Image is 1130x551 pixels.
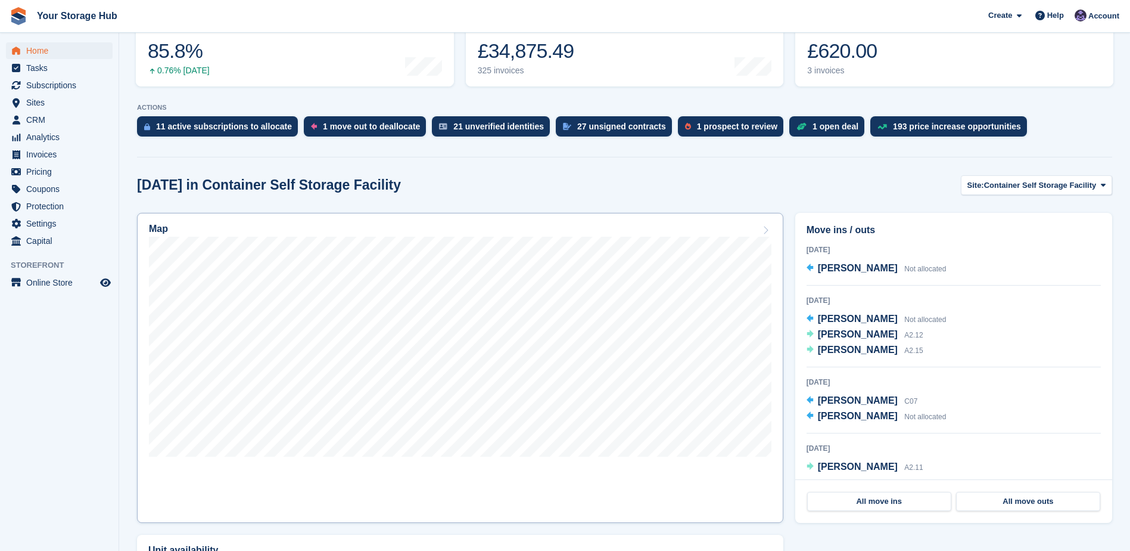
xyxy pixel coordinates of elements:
[6,233,113,249] a: menu
[904,331,923,339] span: A2.12
[6,94,113,111] a: menu
[984,179,1097,191] span: Container Self Storage Facility
[26,274,98,291] span: Online Store
[148,39,210,63] div: 85.8%
[156,122,292,131] div: 11 active subscriptions to allocate
[6,112,113,128] a: menu
[26,112,98,128] span: CRM
[1047,10,1064,21] span: Help
[26,163,98,180] span: Pricing
[6,129,113,146] a: menu
[26,198,98,215] span: Protection
[678,116,789,143] a: 1 prospect to review
[556,116,678,143] a: 27 unsigned contracts
[807,39,889,63] div: £620.00
[26,42,98,59] span: Home
[311,123,317,130] img: move_outs_to_deallocate_icon-f764333ba52eb49d3ac5e1228854f67142a1ed5810a6f6cc68b1a99e826820c5.svg
[26,215,98,232] span: Settings
[6,146,113,163] a: menu
[807,343,923,358] a: [PERSON_NAME] A2.15
[137,177,401,193] h2: [DATE] in Container Self Storage Facility
[144,123,150,131] img: active_subscription_to_allocate_icon-d502201f5373d7db506a760aba3b589e785aa758c864c3986d89f69b8ff3...
[1088,10,1119,22] span: Account
[813,122,858,131] div: 1 open deal
[697,122,777,131] div: 1 prospect to review
[6,198,113,215] a: menu
[10,7,27,25] img: stora-icon-8386f47178a22dfd0bd8f6a31ec36ba5ce8667c1dd55bd0f319d3a0aa187defe.svg
[466,11,784,86] a: Month-to-date sales £34,875.49 325 invoices
[807,295,1101,306] div: [DATE]
[961,175,1112,195] button: Site: Container Self Storage Facility
[904,463,923,472] span: A2.11
[136,11,454,86] a: Occupancy 85.8% 0.76% [DATE]
[795,11,1113,86] a: Awaiting payment £620.00 3 invoices
[98,275,113,290] a: Preview store
[149,224,168,234] h2: Map
[432,116,556,143] a: 21 unverified identities
[807,312,947,327] a: [PERSON_NAME] Not allocated
[807,66,889,76] div: 3 invoices
[478,39,574,63] div: £34,875.49
[818,411,898,421] span: [PERSON_NAME]
[818,395,898,405] span: [PERSON_NAME]
[807,460,923,475] a: [PERSON_NAME] A2.11
[11,259,119,271] span: Storefront
[26,146,98,163] span: Invoices
[1075,10,1087,21] img: Liam Beddard
[6,181,113,197] a: menu
[904,265,946,273] span: Not allocated
[26,129,98,146] span: Analytics
[807,409,947,425] a: [PERSON_NAME] Not allocated
[956,492,1100,511] a: All move outs
[818,462,898,472] span: [PERSON_NAME]
[818,314,898,324] span: [PERSON_NAME]
[904,346,923,355] span: A2.15
[439,123,447,130] img: verify_identity-adf6edd0f0f0b5bbfe63781bf79b02c33cf7c696d77639b501bdc392416b5a36.svg
[6,215,113,232] a: menu
[988,10,1012,21] span: Create
[6,274,113,291] a: menu
[807,492,951,511] a: All move ins
[807,377,1101,388] div: [DATE]
[807,394,918,409] a: [PERSON_NAME] C07
[904,397,917,405] span: C07
[818,263,898,273] span: [PERSON_NAME]
[807,443,1101,454] div: [DATE]
[796,122,807,131] img: deal-1b604bf984904fb50ccaf53a9ad4b4a5d6e5aea283cecdc64d6e3604feb123c2.svg
[6,163,113,180] a: menu
[563,123,571,130] img: contract_signature_icon-13c848040528278c33f63329250d36e43548de30e8caae1d1a13099fd9432cc5.svg
[26,181,98,197] span: Coupons
[304,116,432,143] a: 1 move out to deallocate
[6,60,113,76] a: menu
[818,345,898,355] span: [PERSON_NAME]
[893,122,1021,131] div: 193 price increase opportunities
[453,122,544,131] div: 21 unverified identities
[877,124,887,129] img: price_increase_opportunities-93ffe204e8149a01c8c9dc8f82e8f89637d9d84a8eef4429ea346261dce0b2c0.svg
[807,261,947,277] a: [PERSON_NAME] Not allocated
[818,329,898,339] span: [PERSON_NAME]
[904,413,946,421] span: Not allocated
[6,77,113,94] a: menu
[577,122,666,131] div: 27 unsigned contracts
[26,94,98,111] span: Sites
[26,60,98,76] span: Tasks
[26,77,98,94] span: Subscriptions
[967,179,984,191] span: Site:
[137,104,1112,112] p: ACTIONS
[323,122,420,131] div: 1 move out to deallocate
[870,116,1033,143] a: 193 price increase opportunities
[807,223,1101,237] h2: Move ins / outs
[32,6,122,26] a: Your Storage Hub
[137,213,783,523] a: Map
[807,244,1101,255] div: [DATE]
[148,66,210,76] div: 0.76% [DATE]
[26,233,98,249] span: Capital
[807,327,923,343] a: [PERSON_NAME] A2.12
[685,123,691,130] img: prospect-51fa495bee0391a8d652442698ab0144808aea92771e9ea1ae160a38d050c398.svg
[904,315,946,324] span: Not allocated
[137,116,304,143] a: 11 active subscriptions to allocate
[478,66,574,76] div: 325 invoices
[789,116,870,143] a: 1 open deal
[6,42,113,59] a: menu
